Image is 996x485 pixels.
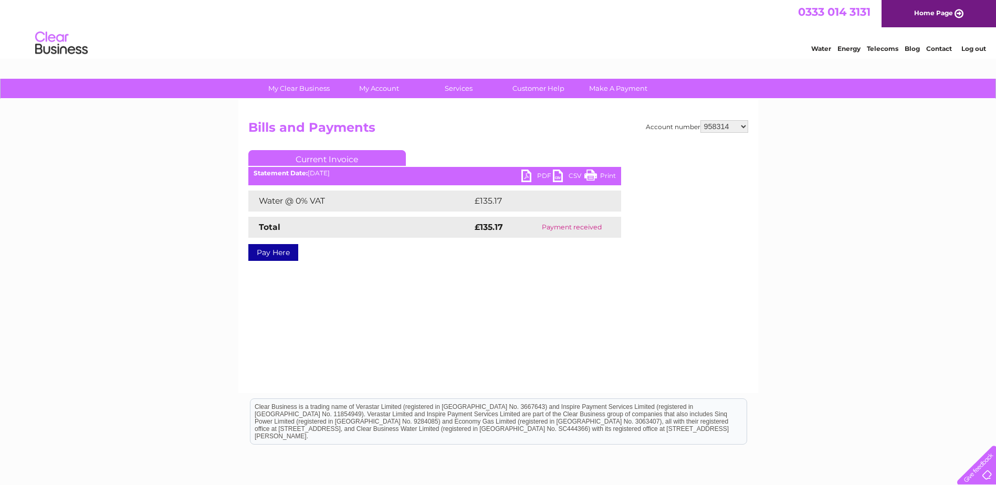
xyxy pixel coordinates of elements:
div: [DATE] [248,170,621,177]
img: logo.png [35,27,88,59]
td: £135.17 [472,191,601,212]
div: Clear Business is a trading name of Verastar Limited (registered in [GEOGRAPHIC_DATA] No. 3667643... [250,6,747,51]
a: Blog [905,45,920,52]
a: Log out [961,45,986,52]
td: Water @ 0% VAT [248,191,472,212]
a: My Clear Business [256,79,342,98]
b: Statement Date: [254,169,308,177]
div: Account number [646,120,748,133]
strong: Total [259,222,280,232]
a: Print [584,170,616,185]
strong: £135.17 [475,222,503,232]
h2: Bills and Payments [248,120,748,140]
td: Payment received [522,217,621,238]
a: PDF [521,170,553,185]
a: Make A Payment [575,79,662,98]
a: Pay Here [248,244,298,261]
a: Customer Help [495,79,582,98]
a: Services [415,79,502,98]
a: 0333 014 3131 [798,5,871,18]
a: CSV [553,170,584,185]
a: Energy [837,45,861,52]
a: Water [811,45,831,52]
a: Telecoms [867,45,898,52]
a: Current Invoice [248,150,406,166]
a: My Account [336,79,422,98]
a: Contact [926,45,952,52]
